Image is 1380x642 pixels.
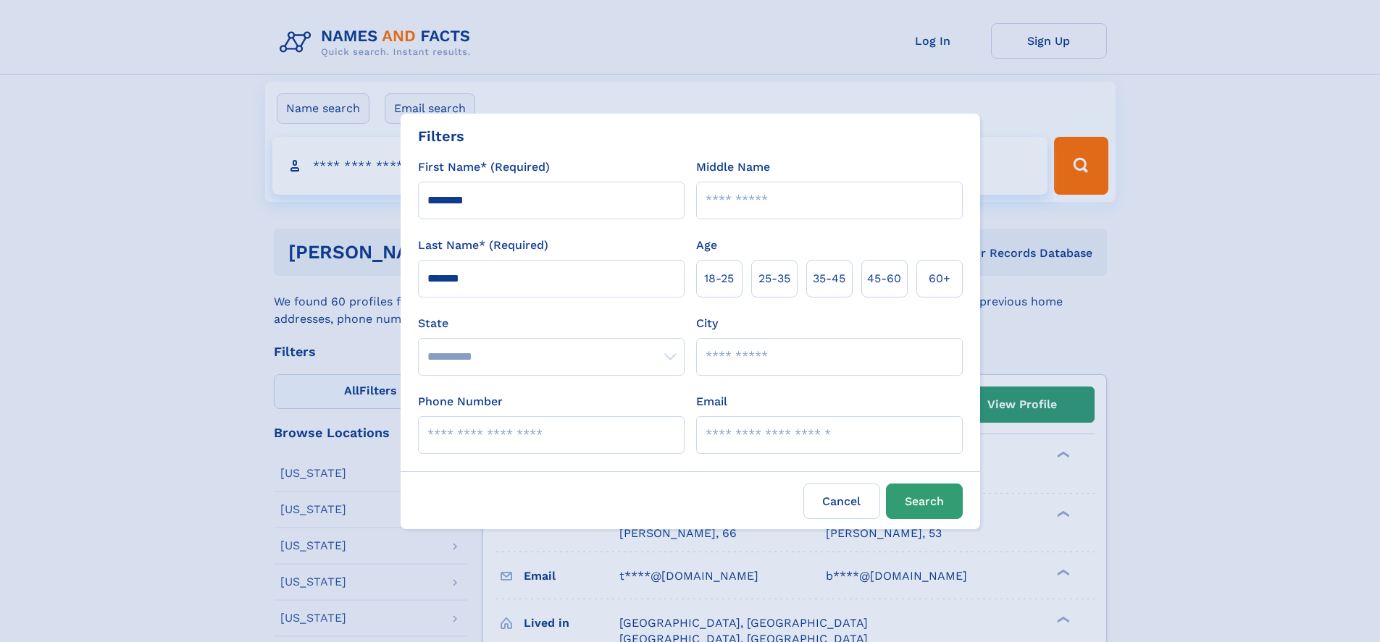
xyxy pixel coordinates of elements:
[803,483,880,519] label: Cancel
[696,237,717,254] label: Age
[813,270,845,287] span: 35‑45
[418,393,503,410] label: Phone Number
[696,159,770,176] label: Middle Name
[929,270,950,287] span: 60+
[418,237,548,254] label: Last Name* (Required)
[418,125,464,147] div: Filters
[758,270,790,287] span: 25‑35
[418,159,550,176] label: First Name* (Required)
[418,315,685,332] label: State
[704,270,734,287] span: 18‑25
[696,393,727,410] label: Email
[696,315,718,332] label: City
[886,483,963,519] button: Search
[867,270,901,287] span: 45‑60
